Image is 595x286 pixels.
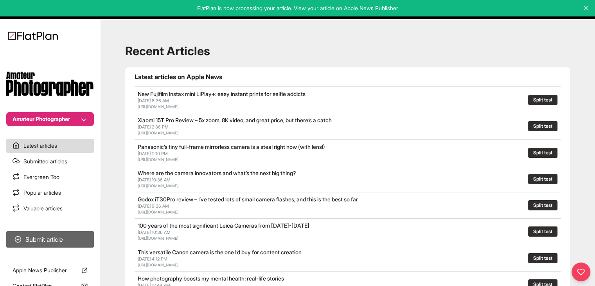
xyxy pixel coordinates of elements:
a: Submitted articles [6,154,94,168]
a: Where are the camera innovators and what’s the next big thing? [138,170,296,176]
button: Split test [528,200,557,210]
a: How photography boosts my mental health: real-life stories [138,275,284,282]
button: Split test [528,148,557,158]
span: [DATE] 2:36 PM [138,124,169,130]
a: 100 years of the most significant Leica Cameras from [DATE]-[DATE] [138,222,309,229]
span: [DATE] 9:36 AM [138,203,169,209]
a: Xiaomi 15T Pro Review – 5x zoom, 8K video, and great price, but there’s a catch [138,117,332,123]
span: [DATE] 8:36 AM [138,98,169,103]
a: [URL][DOMAIN_NAME] [138,210,178,214]
img: Publication Logo [6,71,94,96]
img: Logo [8,31,58,40]
span: [DATE] 4:12 PM [138,256,167,262]
a: New Fujifilm Instax mini LiPlay+: easy instant prints for selfie addicts [138,91,306,97]
button: Split test [528,95,557,105]
button: Split test [528,226,557,237]
a: Popular articles [6,186,94,200]
button: Split test [528,174,557,184]
a: [URL][DOMAIN_NAME] [138,236,178,241]
span: [DATE] 10:36 AM [138,230,171,235]
a: [URL][DOMAIN_NAME] [138,157,178,162]
a: Panasonic’s tiny full-frame mirrorless camera is a steal right now (with lens!) [138,143,325,150]
h1: Recent Articles [125,44,570,58]
a: Latest articles [6,139,94,153]
span: [DATE] 1:00 PM [138,151,168,156]
a: Evergreen Tool [6,170,94,184]
h1: Latest articles on Apple News [135,72,561,81]
a: [URL][DOMAIN_NAME] [138,104,178,109]
a: Apple News Publisher [6,263,94,277]
a: [URL][DOMAIN_NAME] [138,130,178,135]
p: FlatPlan is now processing your article. View your article on Apple News Publisher [5,4,590,12]
button: Split test [528,121,557,131]
a: Godox iT30Pro review – I’ve tested lots of small camera flashes, and this is the best so far [138,196,358,203]
button: Amateur Photographer [6,112,94,126]
a: [URL][DOMAIN_NAME] [138,183,178,188]
a: [URL][DOMAIN_NAME] [138,262,178,267]
a: This versatile Canon camera is the one I’d buy for content creation [138,249,302,255]
button: Split test [528,253,557,263]
span: [DATE] 10:36 AM [138,177,171,183]
a: Valuable articles [6,201,94,215]
button: Submit article [6,231,94,248]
